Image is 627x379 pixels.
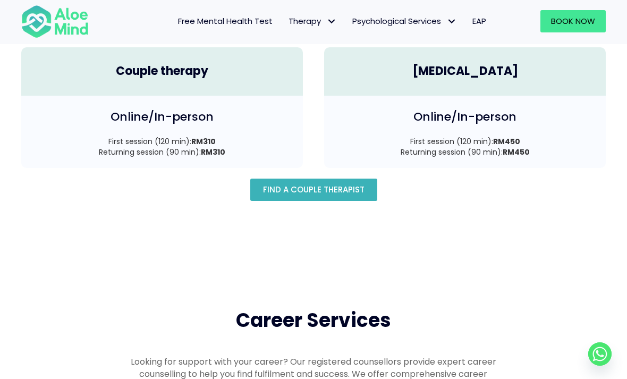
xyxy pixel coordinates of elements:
[99,10,494,32] nav: Menu
[335,136,595,158] p: First session (120 min): Returning session (90 min):
[324,14,339,29] span: Therapy: submenu
[503,147,530,157] strong: RM450
[444,14,459,29] span: Psychological Services: submenu
[170,10,281,32] a: Free Mental Health Test
[352,15,456,27] span: Psychological Services
[32,63,292,80] h4: Couple therapy
[263,184,365,195] span: Find A Couple Therapist
[32,109,292,125] h4: Online/In-person
[493,136,520,147] strong: RM450
[335,109,595,125] h4: Online/In-person
[464,10,494,32] a: EAP
[540,10,606,32] a: Book Now
[21,4,89,38] img: Aloe mind Logo
[250,179,377,201] a: Find A Couple Therapist
[236,307,391,334] span: Career Services
[201,147,225,157] strong: RM310
[281,10,344,32] a: TherapyTherapy: submenu
[191,136,216,147] strong: RM310
[289,15,336,27] span: Therapy
[335,63,595,80] h4: [MEDICAL_DATA]
[472,15,486,27] span: EAP
[178,15,273,27] span: Free Mental Health Test
[588,342,612,366] a: Whatsapp
[344,10,464,32] a: Psychological ServicesPsychological Services: submenu
[32,136,292,158] p: First session (120 min): Returning session (90 min):
[551,15,595,27] span: Book Now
